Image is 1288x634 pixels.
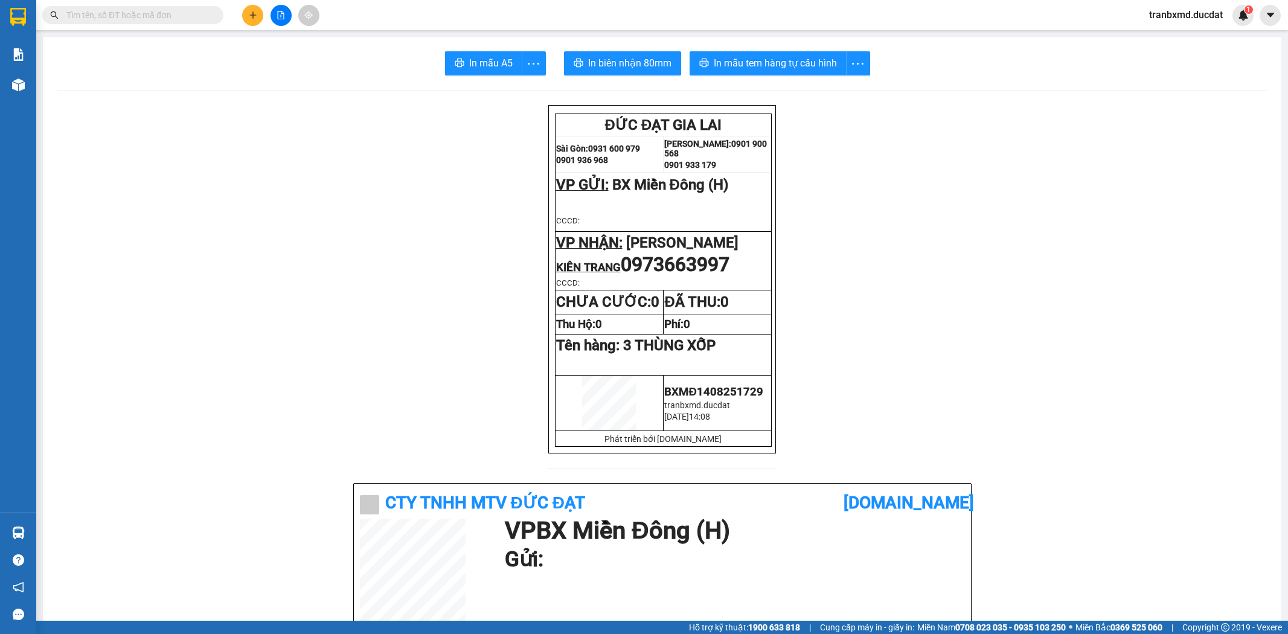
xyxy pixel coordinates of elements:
span: 0973663997 [621,253,729,276]
img: icon-new-feature [1238,10,1249,21]
span: [PERSON_NAME] [626,234,739,251]
img: solution-icon [12,48,25,61]
span: BXMĐ1408251729 [664,385,763,399]
strong: 0369 525 060 [1110,623,1162,632]
button: printerIn biên nhận 80mm [564,51,681,75]
span: caret-down [1265,10,1276,21]
strong: Thu Hộ: [556,318,602,331]
strong: ĐÃ THU: [664,293,728,310]
strong: 0901 900 568 [664,139,767,158]
strong: 0931 600 979 [588,144,640,153]
span: printer [455,58,464,69]
span: plus [249,11,257,19]
span: notification [13,581,24,593]
span: printer [699,58,709,69]
span: ĐỨC ĐẠT GIA LAI [605,117,722,133]
span: search [50,11,59,19]
span: 1 [1246,5,1251,14]
span: BX Miền Đông (H) [612,176,728,193]
img: warehouse-icon [12,78,25,91]
button: more [846,51,870,75]
strong: Sài Gòn: [556,144,588,153]
span: 0 [684,318,690,331]
button: plus [242,5,263,26]
span: ⚪️ [1069,625,1072,630]
span: more [522,56,545,71]
strong: [PERSON_NAME]: [664,139,731,149]
b: CTy TNHH MTV ĐỨC ĐẠT [385,493,585,513]
span: Cung cấp máy in - giấy in: [820,621,914,634]
td: Phát triển bởi [DOMAIN_NAME] [555,431,772,447]
strong: 0708 023 035 - 0935 103 250 [955,623,1066,632]
span: | [809,621,811,634]
strong: Phí: [664,318,690,331]
span: file-add [277,11,285,19]
span: In mẫu tem hàng tự cấu hình [714,56,837,71]
span: 3 THÙNG XỐP [623,337,716,354]
span: printer [574,58,583,69]
span: Miền Bắc [1075,621,1162,634]
b: [DOMAIN_NAME] [844,493,974,513]
span: CCCD: [556,278,580,287]
span: tranbxmd.ducdat [664,400,730,410]
input: Tìm tên, số ĐT hoặc mã đơn [66,8,209,22]
strong: 0901 936 968 [556,155,608,165]
button: printerIn mẫu A5 [445,51,522,75]
span: aim [304,11,313,19]
button: caret-down [1260,5,1281,26]
strong: CHƯA CƯỚC: [556,293,659,310]
span: message [13,609,24,620]
span: tranbxmd.ducdat [1139,7,1232,22]
span: Tên hàng: [556,337,716,354]
span: VP GỬI: [556,176,609,193]
button: printerIn mẫu tem hàng tự cấu hình [690,51,847,75]
span: 0 [595,318,602,331]
h1: Gửi: [505,543,959,576]
span: CCCD: [556,216,580,225]
span: In mẫu A5 [469,56,513,71]
button: aim [298,5,319,26]
sup: 1 [1245,5,1253,14]
button: more [522,51,546,75]
span: KIÊN TRANG [556,261,621,274]
span: more [847,56,870,71]
button: file-add [271,5,292,26]
h1: VP BX Miền Đông (H) [505,519,959,543]
span: In biên nhận 80mm [588,56,671,71]
span: 0 [720,293,729,310]
span: | [1171,621,1173,634]
span: VP NHẬN: [556,234,623,251]
span: [DATE] [664,412,689,421]
span: question-circle [13,554,24,566]
span: copyright [1221,623,1229,632]
strong: 1900 633 818 [748,623,800,632]
img: warehouse-icon [12,527,25,539]
span: Hỗ trợ kỹ thuật: [689,621,800,634]
img: logo-vxr [10,8,26,26]
span: 0 [651,293,659,310]
strong: 0901 933 179 [664,160,716,170]
span: Miền Nam [917,621,1066,634]
span: 14:08 [689,412,710,421]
